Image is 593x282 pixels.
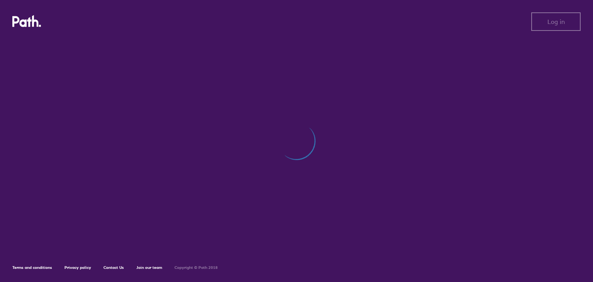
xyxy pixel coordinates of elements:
[175,265,218,270] h6: Copyright © Path 2018
[64,265,91,270] a: Privacy policy
[547,18,565,25] span: Log in
[531,12,581,31] button: Log in
[12,265,52,270] a: Terms and conditions
[136,265,162,270] a: Join our team
[103,265,124,270] a: Contact Us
